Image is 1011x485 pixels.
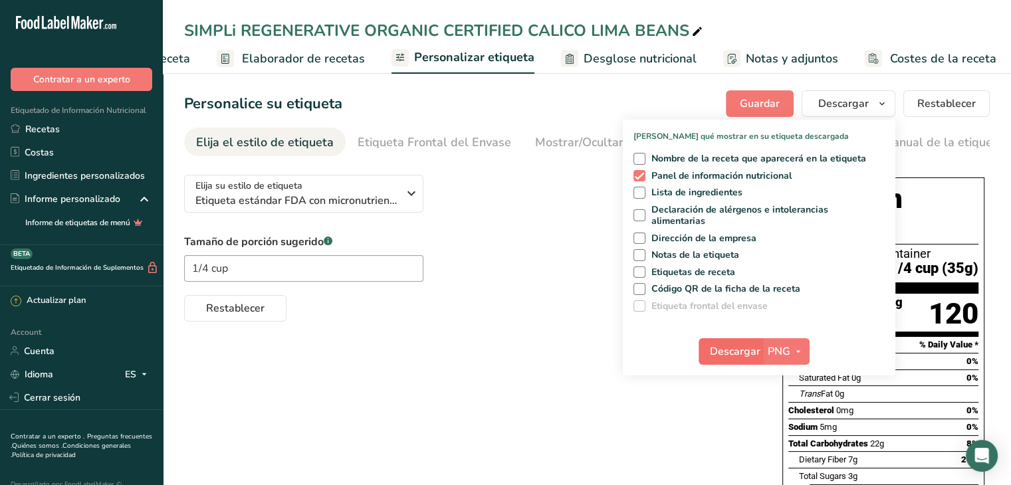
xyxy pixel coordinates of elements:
[623,120,895,142] p: [PERSON_NAME] qué mostrar en su etiqueta descargada
[799,471,846,481] span: Total Sugars
[645,249,740,261] span: Notas de la etiqueta
[836,405,853,415] span: 0mg
[889,260,978,277] span: 1/4 cup (35g)
[184,93,342,115] h1: Personalice su etiqueta
[966,356,978,366] span: 0%
[799,454,846,464] span: Dietary Fiber
[961,454,978,464] span: 24%
[788,422,818,432] span: Sodium
[799,389,833,399] span: Fat
[740,96,780,112] span: Guardar
[11,363,53,386] a: Idioma
[799,389,821,399] i: Trans
[903,90,990,117] button: Restablecer
[12,441,62,450] a: Quiénes somos .
[242,50,365,68] span: Elaborador de recetas
[11,432,152,450] a: Preguntas frecuentes .
[802,90,895,117] button: Descargar
[645,153,867,165] span: Nombre de la receta que aparecerá en la etiqueta
[561,44,697,74] a: Desglose nutricional
[890,50,996,68] span: Costes de la receta
[11,248,33,259] div: BETA
[699,338,764,365] button: Descargar
[11,441,131,460] a: Condiciones generales .
[11,192,120,206] div: Informe personalizado
[184,295,286,322] button: Restablecer
[865,44,996,74] a: Costes de la receta
[746,50,838,68] span: Notas y adjuntos
[851,373,861,383] span: 0g
[788,405,834,415] span: Cholesterol
[848,454,857,464] span: 7g
[966,373,978,383] span: 0%
[723,44,838,74] a: Notas y adjuntos
[966,438,978,448] span: 8%
[196,134,334,151] div: Elija el estilo de etiqueta
[645,266,736,278] span: Etiquetas de receta
[835,389,844,399] span: 0g
[645,283,801,295] span: Código QR de la ficha de la receta
[12,450,76,460] a: Política de privacidad
[917,96,976,112] span: Restablecer
[392,43,534,74] a: Personalizar etiqueta
[966,405,978,415] span: 0%
[535,134,683,151] div: Mostrar/Ocultar nutrientes
[11,432,84,441] a: Contratar a un experto .
[768,343,790,359] span: PNG
[870,438,884,448] span: 22g
[645,170,792,182] span: Panel de información nutricional
[645,233,757,244] span: Dirección de la empresa
[414,48,534,66] span: Personalizar etiqueta
[726,90,794,117] button: Guardar
[788,438,868,448] span: Total Carbohydrates
[799,373,849,383] span: Saturated Fat
[929,296,978,332] div: 120
[184,19,705,43] div: SIMPLi REGENERATIVE ORGANIC CERTIFIED CALICO LIMA BEANS
[125,366,152,382] div: ES
[184,175,423,213] button: Elija su estilo de etiqueta Etiqueta estándar FDA con micronutrientes listados lado a lado
[195,193,398,209] span: Etiqueta estándar FDA con micronutrientes listados lado a lado
[966,422,978,432] span: 0%
[11,68,152,91] button: Contratar a un experto
[764,338,810,365] button: PNG
[645,204,881,227] span: Declaración de alérgenos e intolerancias alimentarias
[11,294,86,308] div: Actualizar plan
[818,96,869,112] span: Descargar
[584,50,697,68] span: Desglose nutricional
[645,300,768,312] span: Etiqueta frontal del envase
[820,422,837,432] span: 5mg
[195,179,302,193] span: Elija su estilo de etiqueta
[645,187,743,199] span: Lista de ingredientes
[966,440,998,472] div: Open Intercom Messenger
[358,134,511,151] div: Etiqueta Frontal del Envase
[184,234,423,250] label: Tamaño de porción sugerido
[206,300,265,316] span: Restablecer
[710,343,760,359] span: Descargar
[217,44,365,74] a: Elaborador de recetas
[848,471,857,481] span: 3g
